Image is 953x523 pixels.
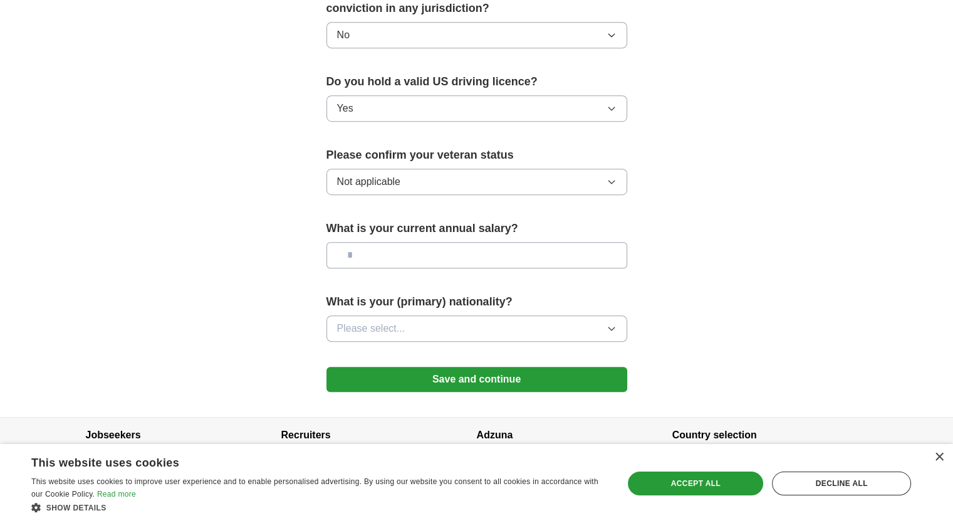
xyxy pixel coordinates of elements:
span: No [337,28,350,43]
button: No [326,22,627,48]
label: What is your (primary) nationality? [326,293,627,310]
button: Save and continue [326,367,627,392]
div: Accept all [628,472,763,495]
span: Yes [337,101,353,116]
span: Please select... [337,321,405,336]
button: Please select... [326,315,627,342]
button: Not applicable [326,169,627,195]
a: Read more, opens a new window [97,490,136,499]
div: Close [934,453,944,462]
label: Do you hold a valid US driving licence? [326,73,627,90]
span: Show details [46,504,107,512]
span: This website uses cookies to improve user experience and to enable personalised advertising. By u... [31,477,598,499]
div: This website uses cookies [31,452,575,470]
h4: Country selection [672,418,868,453]
label: Please confirm your veteran status [326,147,627,164]
label: What is your current annual salary? [326,220,627,237]
div: Decline all [772,472,911,495]
div: Show details [31,501,606,514]
button: Yes [326,95,627,122]
span: Not applicable [337,174,400,189]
